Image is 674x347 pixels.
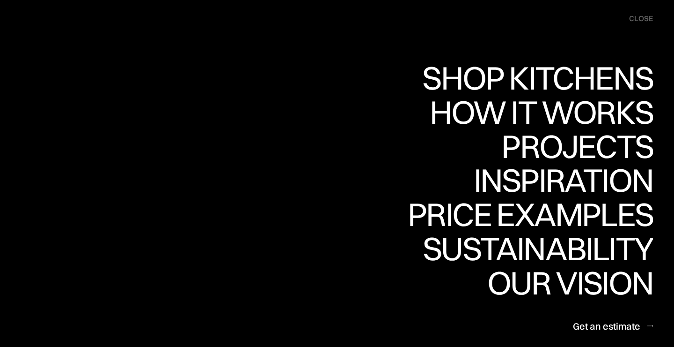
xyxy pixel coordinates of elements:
a: ProjectsProjects [501,130,653,164]
a: How it worksHow it works [427,96,653,130]
a: Get an estimate [573,315,653,338]
div: Projects [501,163,653,196]
a: InspirationInspiration [461,164,653,198]
div: How it works [427,128,653,161]
a: Our visionOur vision [479,266,653,301]
div: Inspiration [461,164,653,196]
div: Inspiration [461,196,653,229]
div: How it works [427,96,653,128]
div: Price examples [408,198,653,231]
a: Shop KitchensShop Kitchens [418,61,653,96]
a: SustainabilitySustainability [415,232,653,266]
div: menu [620,9,653,28]
div: close [629,14,653,24]
div: Shop Kitchens [418,94,653,127]
div: Sustainability [415,232,653,265]
div: Projects [501,130,653,163]
div: Our vision [479,266,653,299]
div: Sustainability [415,265,653,298]
div: Shop Kitchens [418,61,653,94]
div: Price examples [408,231,653,264]
div: Our vision [479,299,653,332]
div: Get an estimate [573,320,640,332]
a: Price examplesPrice examples [408,198,653,232]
